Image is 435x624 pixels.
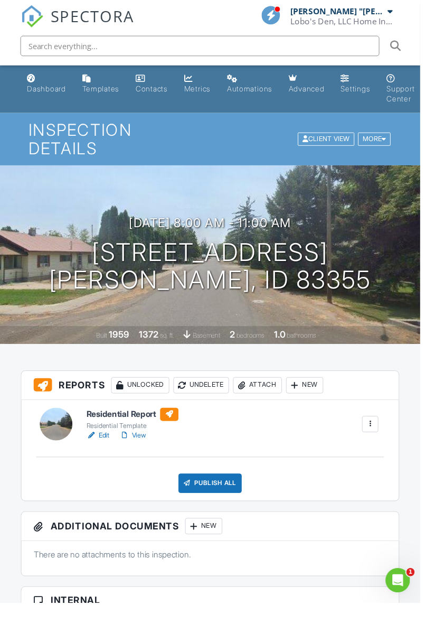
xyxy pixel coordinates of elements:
a: View [124,445,151,456]
div: Client View [308,137,367,151]
input: Search everything... [21,37,393,58]
div: Metrics [191,87,218,96]
span: bedrooms [245,343,274,351]
iframe: Intercom live chat [399,588,424,613]
a: Contacts [136,72,178,102]
div: Advanced [299,87,336,96]
a: Templates [81,72,128,102]
div: Support Center [400,87,429,107]
h3: Reports [22,384,413,414]
a: Client View [307,139,370,147]
span: Built [100,343,111,351]
a: Automations (Basic) [231,72,286,102]
div: New [192,536,230,553]
div: Dashboard [28,87,68,96]
span: sq. ft. [166,343,181,351]
a: Residential Report Residential Template [89,422,185,445]
span: basement [200,343,228,351]
div: Settings [353,87,383,96]
div: 1.0 [284,341,296,352]
div: 1372 [144,341,164,352]
h3: [DATE] 8:00 am - 11:00 am [134,223,301,238]
h3: Additional Documents [22,530,413,560]
h6: Residential Report [89,422,185,436]
a: Dashboard [24,72,72,102]
div: Publish All [185,490,251,510]
div: New [296,390,335,407]
div: Templates [85,87,124,96]
div: Lobo's Den, LLC Home Inspections [301,17,406,27]
span: 1 [421,588,429,597]
div: [PERSON_NAME] "[PERSON_NAME]" [PERSON_NAME] Jr [301,6,399,17]
div: More [371,137,405,151]
h1: [STREET_ADDRESS] [PERSON_NAME], ID 83355 [51,248,384,304]
div: Residential Template [89,437,185,445]
a: Edit [89,445,113,456]
img: The Best Home Inspection Software - Spectora [22,5,45,29]
div: Contacts [140,87,174,96]
a: SPECTORA [22,14,139,36]
h1: Inspection Details [30,125,406,162]
a: Settings [348,72,387,102]
div: Automations [235,87,282,96]
span: bathrooms [297,343,327,351]
a: Advanced [295,72,340,102]
div: 1959 [113,341,134,352]
div: 2 [238,341,243,352]
span: SPECTORA [52,5,139,27]
p: There are no attachments to this inspection. [35,568,400,580]
div: Attach [241,390,292,407]
div: Unlocked [115,390,175,407]
div: Undelete [179,390,237,407]
a: Metrics [186,72,222,102]
a: Support Center [396,72,433,113]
